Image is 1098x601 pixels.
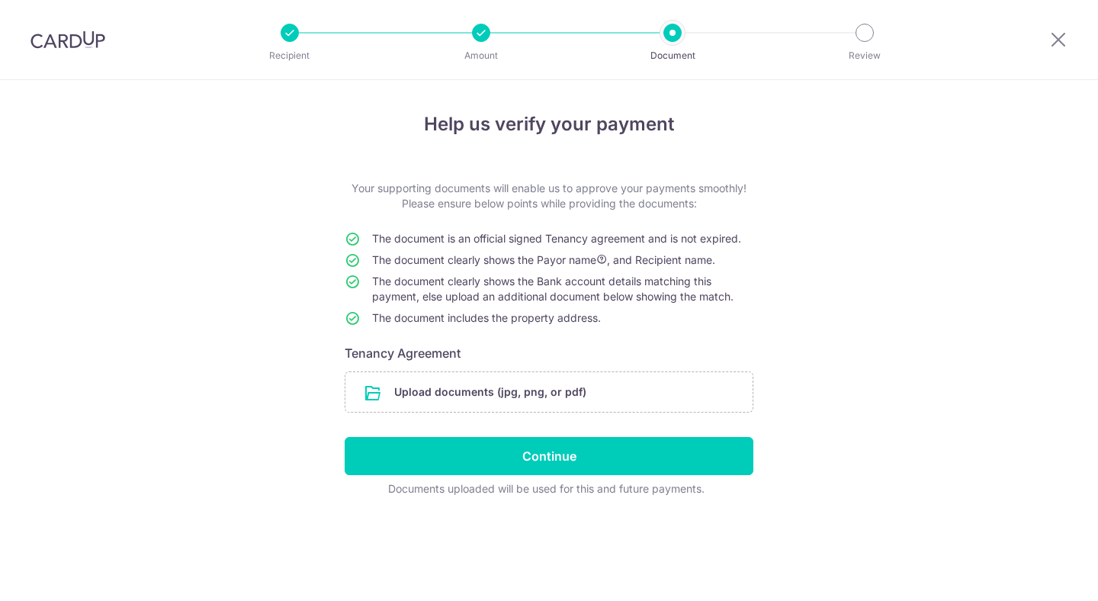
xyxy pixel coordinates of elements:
[808,48,921,63] p: Review
[345,111,753,138] h4: Help us verify your payment
[30,31,105,49] img: CardUp
[616,48,729,63] p: Document
[1000,555,1083,593] iframe: Opens a widget where you can find more information
[372,253,715,266] span: The document clearly shows the Payor name , and Recipient name.
[372,311,601,324] span: The document includes the property address.
[345,181,753,211] p: Your supporting documents will enable us to approve your payments smoothly! Please ensure below p...
[345,481,747,497] div: Documents uploaded will be used for this and future payments.
[425,48,538,63] p: Amount
[372,232,741,245] span: The document is an official signed Tenancy agreement and is not expired.
[372,275,734,303] span: The document clearly shows the Bank account details matching this payment, else upload an additio...
[345,344,753,362] h6: Tenancy Agreement
[345,371,753,413] div: Upload documents (jpg, png, or pdf)
[233,48,346,63] p: Recipient
[345,437,753,475] input: Continue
